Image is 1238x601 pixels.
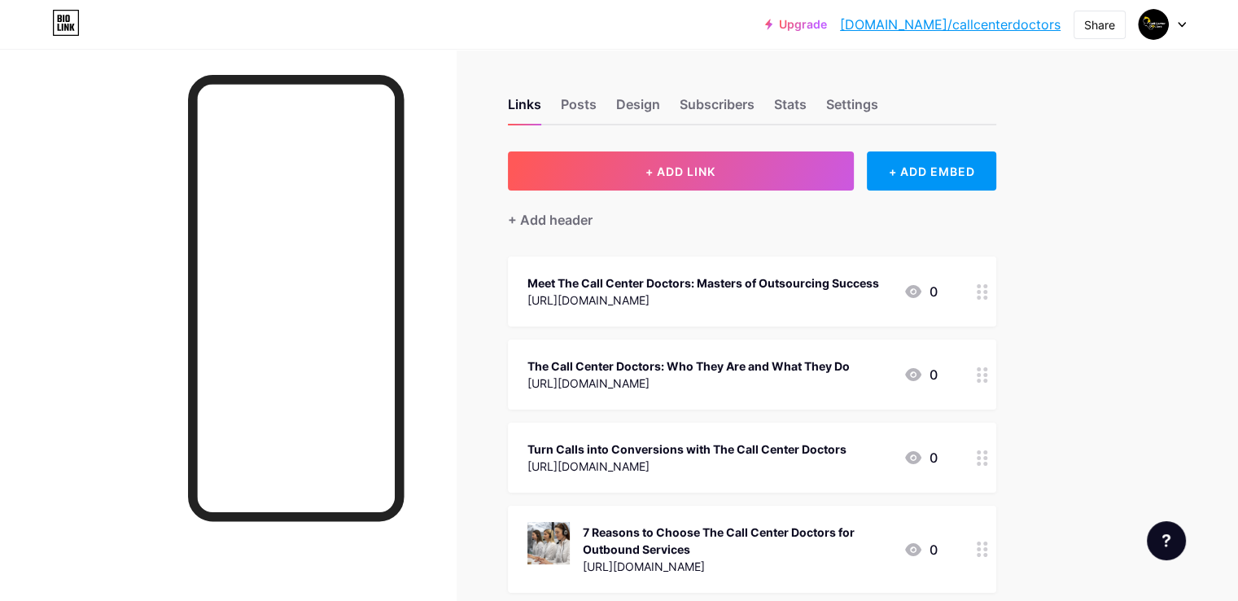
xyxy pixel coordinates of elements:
div: Posts [561,94,597,124]
span: + ADD LINK [645,165,715,178]
div: Links [508,94,541,124]
div: + ADD EMBED [867,151,996,191]
div: [URL][DOMAIN_NAME] [583,558,890,575]
img: 7 Reasons to Choose The Call Center Doctors for Outbound Services [527,522,570,564]
div: Share [1084,16,1115,33]
div: Subscribers [680,94,755,124]
div: 0 [903,365,938,384]
div: [URL][DOMAIN_NAME] [527,292,879,309]
a: [DOMAIN_NAME]/callcenterdoctors [840,15,1061,34]
div: Meet The Call Center Doctors: Masters of Outsourcing Success [527,274,879,292]
div: The Call Center Doctors: Who They Are and What They Do [527,358,850,375]
div: Design [616,94,660,124]
div: 7 Reasons to Choose The Call Center Doctors for Outbound Services [583,524,890,558]
div: + Add header [508,210,593,230]
div: [URL][DOMAIN_NAME] [527,375,850,392]
div: Turn Calls into Conversions with The Call Center Doctors [527,441,846,458]
div: Stats [774,94,807,124]
div: 0 [903,282,938,301]
div: Settings [826,94,878,124]
div: 0 [903,448,938,467]
div: 0 [903,540,938,559]
a: Upgrade [765,18,827,31]
button: + ADD LINK [508,151,854,191]
div: [URL][DOMAIN_NAME] [527,458,846,475]
img: callcenterdoctors [1138,9,1169,40]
